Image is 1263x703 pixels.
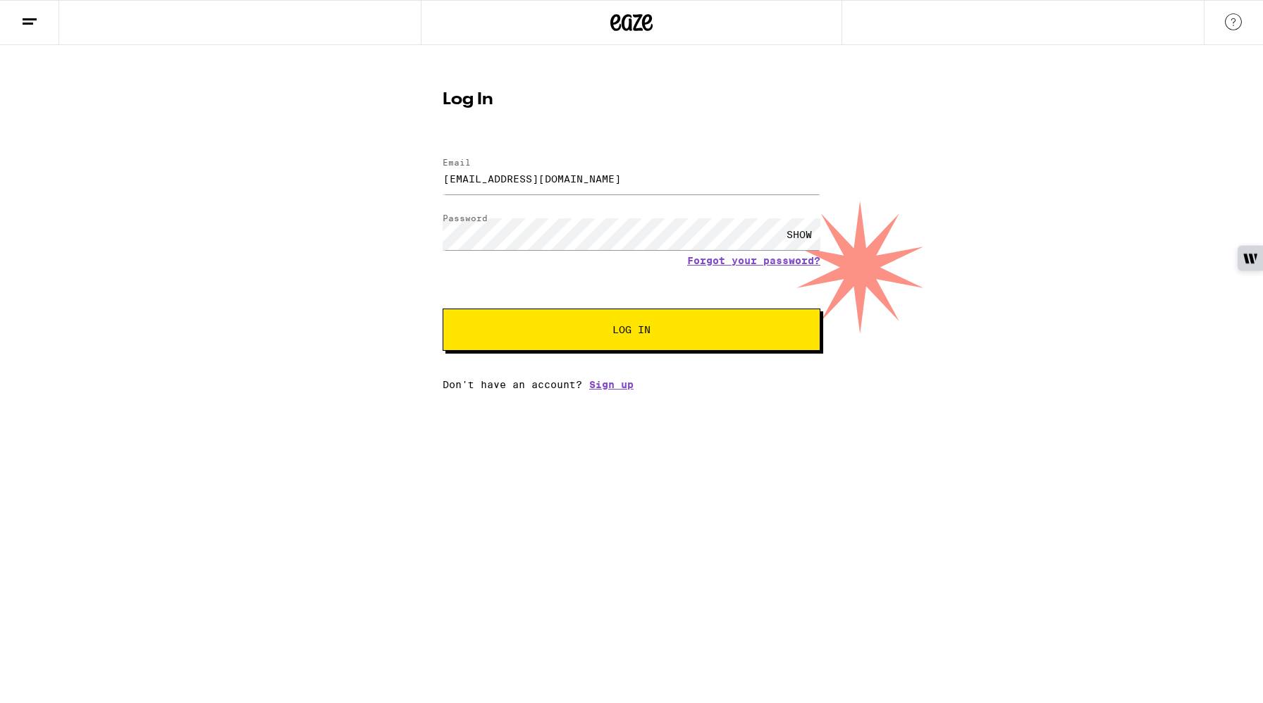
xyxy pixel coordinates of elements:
[443,92,820,108] h1: Log In
[778,218,820,250] div: SHOW
[589,379,634,390] a: Sign up
[687,255,820,266] a: Forgot your password?
[443,309,820,351] button: Log In
[443,158,471,167] label: Email
[443,163,820,194] input: Email
[443,379,820,390] div: Don't have an account?
[612,325,651,335] span: Log In
[443,213,488,223] label: Password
